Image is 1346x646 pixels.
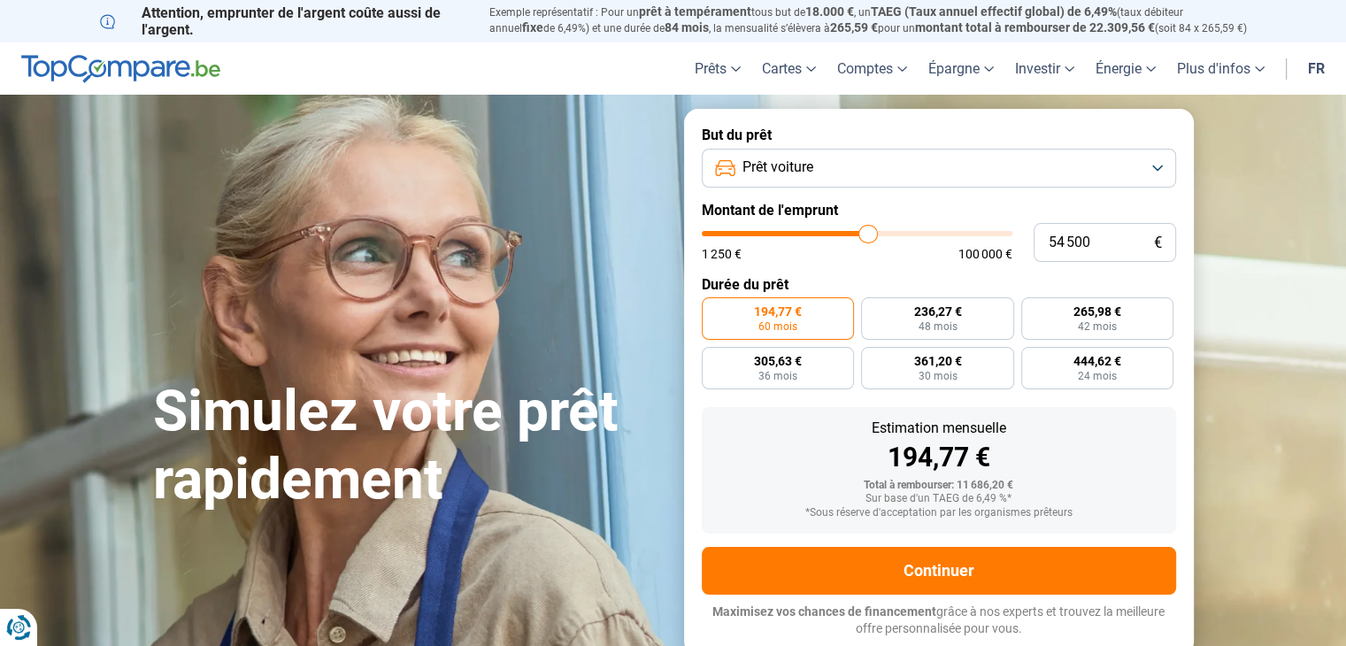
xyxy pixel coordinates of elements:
div: Total à rembourser: 11 686,20 € [716,480,1162,492]
span: 84 mois [665,20,709,35]
img: TopCompare [21,55,220,83]
span: 18.000 € [805,4,854,19]
span: 1 250 € [702,248,742,260]
span: 444,62 € [1073,355,1121,367]
span: 265,59 € [830,20,878,35]
a: Plus d'infos [1166,42,1275,95]
span: 30 mois [918,371,957,381]
span: 48 mois [918,321,957,332]
span: montant total à rembourser de 22.309,56 € [915,20,1155,35]
a: Comptes [827,42,918,95]
span: 194,77 € [754,305,802,318]
span: 42 mois [1078,321,1117,332]
p: grâce à nos experts et trouvez la meilleure offre personnalisée pour vous. [702,604,1176,638]
button: Prêt voiture [702,149,1176,188]
a: Énergie [1085,42,1166,95]
span: prêt à tempérament [639,4,751,19]
div: Estimation mensuelle [716,421,1162,435]
span: 236,27 € [913,305,961,318]
a: Prêts [684,42,751,95]
span: 24 mois [1078,371,1117,381]
div: *Sous réserve d'acceptation par les organismes prêteurs [716,507,1162,519]
div: 194,77 € [716,444,1162,471]
span: € [1154,235,1162,250]
span: 265,98 € [1073,305,1121,318]
a: Cartes [751,42,827,95]
h1: Simulez votre prêt rapidement [153,378,663,514]
span: 100 000 € [958,248,1012,260]
label: Montant de l'emprunt [702,202,1176,219]
div: Sur base d'un TAEG de 6,49 %* [716,493,1162,505]
p: Exemple représentatif : Pour un tous but de , un (taux débiteur annuel de 6,49%) et une durée de ... [489,4,1247,36]
span: 60 mois [758,321,797,332]
a: Épargne [918,42,1004,95]
label: Durée du prêt [702,276,1176,293]
span: Maximisez vos chances de financement [712,604,936,619]
a: Investir [1004,42,1085,95]
span: TAEG (Taux annuel effectif global) de 6,49% [871,4,1117,19]
a: fr [1297,42,1335,95]
span: fixe [522,20,543,35]
button: Continuer [702,547,1176,595]
span: 305,63 € [754,355,802,367]
label: But du prêt [702,127,1176,143]
span: Prêt voiture [742,158,813,177]
span: 361,20 € [913,355,961,367]
span: 36 mois [758,371,797,381]
p: Attention, emprunter de l'argent coûte aussi de l'argent. [100,4,468,38]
